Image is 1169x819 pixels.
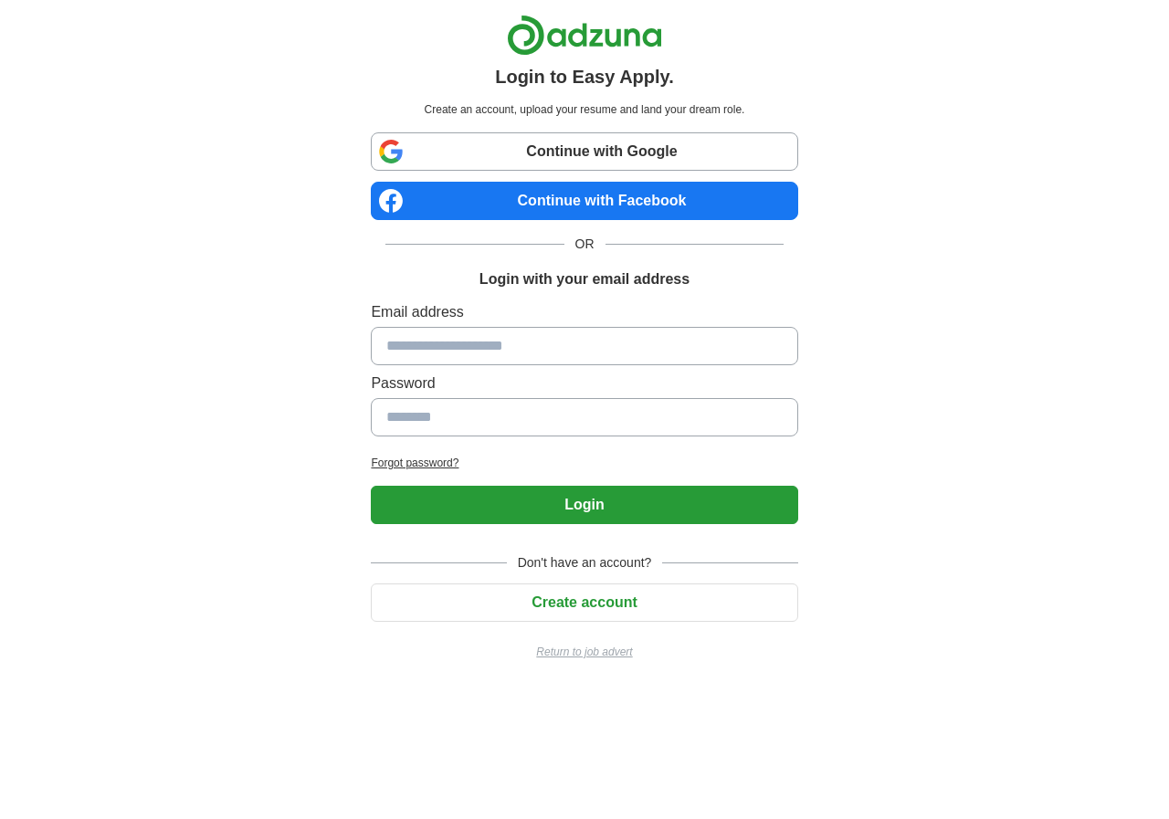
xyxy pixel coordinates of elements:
a: Continue with Google [371,132,797,171]
span: Don't have an account? [507,553,663,572]
h1: Login with your email address [479,268,690,290]
a: Continue with Facebook [371,182,797,220]
button: Login [371,486,797,524]
a: Create account [371,594,797,610]
a: Forgot password? [371,455,797,471]
label: Email address [371,301,797,323]
a: Return to job advert [371,644,797,660]
span: OR [564,235,606,254]
p: Create an account, upload your resume and land your dream role. [374,101,794,118]
button: Create account [371,583,797,622]
h1: Login to Easy Apply. [495,63,674,90]
label: Password [371,373,797,394]
img: Adzuna logo [507,15,662,56]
